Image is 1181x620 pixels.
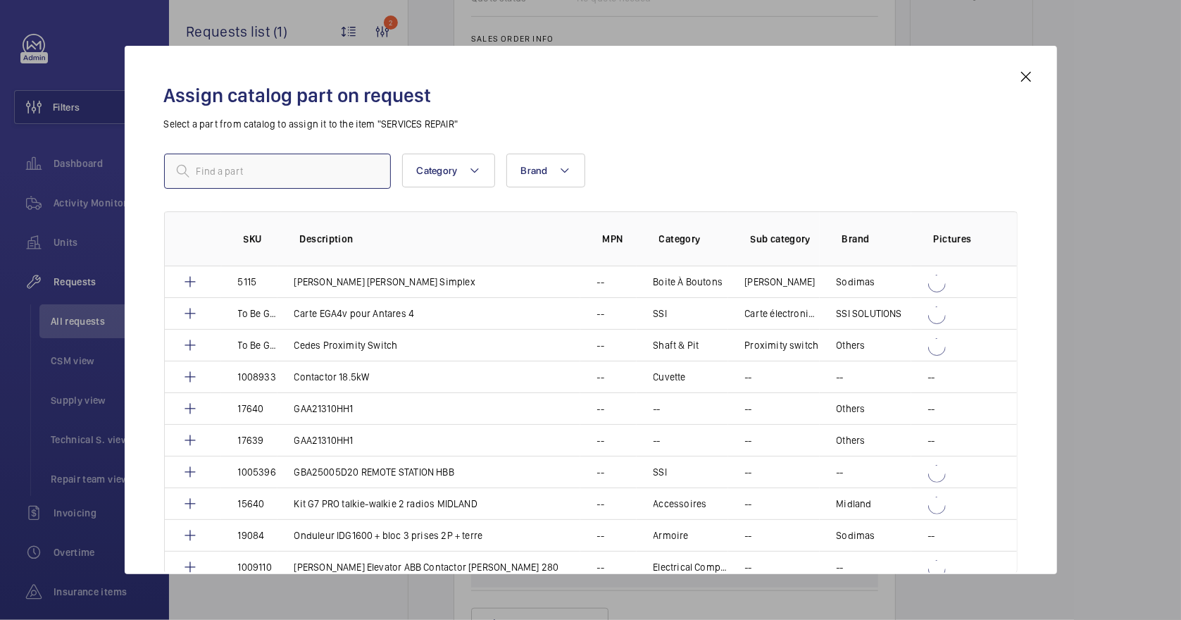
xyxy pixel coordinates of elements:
[300,232,580,246] p: Description
[745,433,752,447] p: --
[597,433,604,447] p: --
[654,433,661,447] p: --
[294,338,398,352] p: Cedes Proximity Switch
[164,82,1018,108] h2: Assign catalog part on request
[934,232,989,246] p: Pictures
[597,560,604,574] p: --
[597,275,604,289] p: --
[597,306,604,321] p: --
[597,402,604,416] p: --
[294,528,483,542] p: Onduleur IDG1600 + bloc 3 prises 2P + terre
[164,117,1018,131] p: Select a part from catalog to assign it to the item "SERVICES REPAIR"
[837,306,902,321] p: SSI SOLUTIONS
[238,338,277,352] p: To Be Generated
[928,528,935,542] p: --
[842,232,911,246] p: Brand
[417,165,458,176] span: Category
[521,165,548,176] span: Brand
[294,275,475,289] p: [PERSON_NAME] [PERSON_NAME] Simplex
[837,370,844,384] p: --
[654,497,707,511] p: Accessoires
[837,275,875,289] p: Sodimas
[238,402,264,416] p: 17640
[745,275,816,289] p: [PERSON_NAME]
[654,338,699,352] p: Shaft & Pit
[294,402,354,416] p: GAA21310HH1
[597,465,604,479] p: --
[745,497,752,511] p: --
[402,154,495,187] button: Category
[244,232,277,246] p: SKU
[294,306,415,321] p: Carte EGA4v pour Antares 4
[654,560,728,574] p: Electrical Components
[745,528,752,542] p: --
[597,528,604,542] p: --
[928,433,935,447] p: --
[654,275,723,289] p: Boite À Boutons
[238,497,265,511] p: 15640
[294,433,354,447] p: GAA21310HH1
[597,497,604,511] p: --
[745,465,752,479] p: --
[745,338,819,352] p: Proximity switch
[238,528,265,542] p: 19084
[238,433,264,447] p: 17639
[837,338,866,352] p: Others
[238,370,276,384] p: 1008933
[659,232,728,246] p: Category
[654,465,668,479] p: SSI
[745,402,752,416] p: --
[294,370,370,384] p: Contactor 18.5kW
[837,560,844,574] p: --
[654,402,661,416] p: --
[238,275,257,289] p: 5115
[751,232,820,246] p: Sub category
[506,154,585,187] button: Brand
[238,306,277,321] p: To Be Generated
[837,497,872,511] p: Midland
[837,433,866,447] p: Others
[597,338,604,352] p: --
[928,402,935,416] p: --
[745,306,820,321] p: Carte électronique
[745,560,752,574] p: --
[654,306,668,321] p: SSI
[837,402,866,416] p: Others
[654,370,686,384] p: Cuvette
[294,497,477,511] p: Kit G7 PRO talkie-walkie 2 radios MIDLAND
[238,465,276,479] p: 1005396
[745,370,752,384] p: --
[164,154,391,189] input: Find a part
[654,528,689,542] p: Armoire
[837,465,844,479] p: --
[928,370,935,384] p: --
[603,232,637,246] p: MPN
[597,370,604,384] p: --
[294,560,559,574] p: [PERSON_NAME] Elevator ABB Contactor [PERSON_NAME] 280
[238,560,272,574] p: 1009110
[294,465,454,479] p: GBA25005D20 REMOTE STATION HBB
[837,528,875,542] p: Sodimas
